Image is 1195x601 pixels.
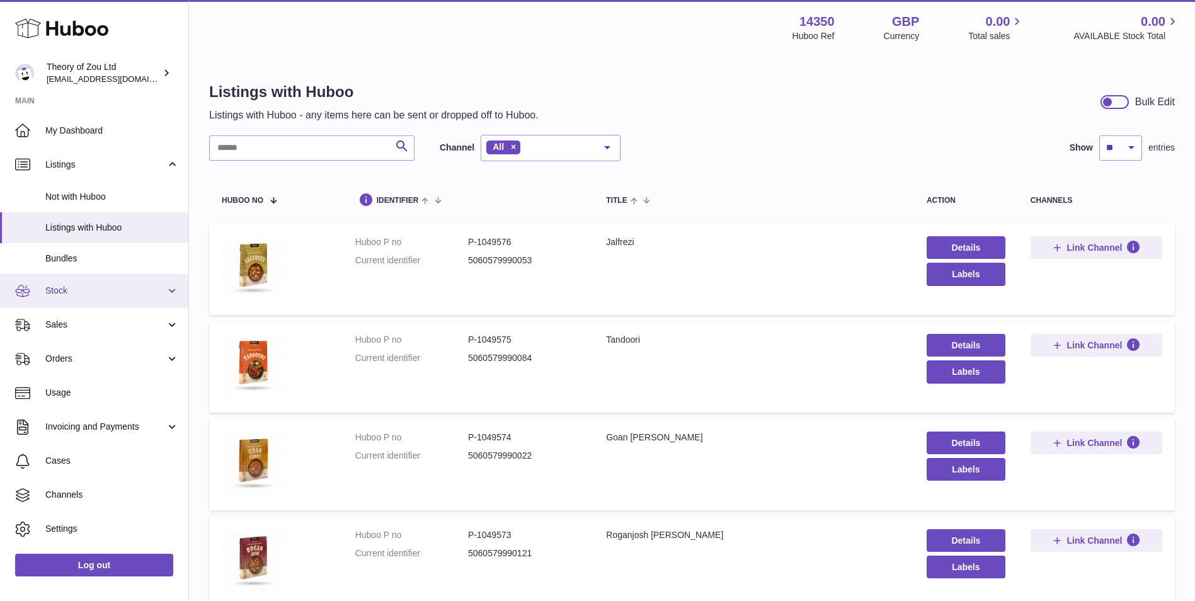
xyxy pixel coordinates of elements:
dd: 5060579990084 [468,352,581,364]
button: Labels [927,360,1005,383]
span: Listings [45,159,166,171]
dd: 5060579990121 [468,547,581,559]
div: Theory of Zou Ltd [47,61,160,85]
img: Jalfrezi [222,236,285,299]
span: Channels [45,489,179,501]
span: identifier [377,197,419,205]
span: AVAILABLE Stock Total [1073,30,1180,42]
span: title [606,197,627,205]
dt: Huboo P no [355,529,468,541]
button: Link Channel [1031,529,1162,552]
span: Link Channel [1066,535,1122,546]
span: [EMAIL_ADDRESS][DOMAIN_NAME] [47,74,185,84]
span: entries [1148,142,1175,154]
a: 0.00 AVAILABLE Stock Total [1073,13,1180,42]
span: Listings with Huboo [45,222,179,234]
button: Labels [927,556,1005,578]
dd: P-1049573 [468,529,581,541]
span: Not with Huboo [45,191,179,203]
div: Goan [PERSON_NAME] [606,432,901,444]
img: Goan Curry [222,432,285,495]
div: action [927,197,1005,205]
img: Roganjosh Curry [222,529,285,592]
button: Link Channel [1031,236,1162,259]
dd: P-1049576 [468,236,581,248]
a: Details [927,529,1005,552]
img: internalAdmin-14350@internal.huboo.com [15,64,34,83]
dt: Huboo P no [355,334,468,346]
img: Tandoori [222,334,285,397]
strong: GBP [892,13,919,30]
span: Cases [45,455,179,467]
span: Sales [45,319,166,331]
div: Currency [884,30,920,42]
div: channels [1031,197,1162,205]
label: Channel [440,142,474,154]
a: Details [927,236,1005,259]
div: Roganjosh [PERSON_NAME] [606,529,901,541]
label: Show [1070,142,1093,154]
span: Total sales [968,30,1024,42]
a: Log out [15,554,173,576]
a: 0.00 Total sales [968,13,1024,42]
h1: Listings with Huboo [209,82,539,102]
a: Details [927,432,1005,454]
span: Huboo no [222,197,263,205]
div: Bulk Edit [1135,95,1175,109]
p: Listings with Huboo - any items here can be sent or dropped off to Huboo. [209,108,539,122]
div: Huboo Ref [792,30,835,42]
span: 0.00 [1141,13,1165,30]
span: Invoicing and Payments [45,421,166,433]
dt: Current identifier [355,352,468,364]
span: Stock [45,285,166,297]
span: Orders [45,353,166,365]
span: My Dashboard [45,125,179,137]
span: Bundles [45,253,179,265]
span: Link Channel [1066,340,1122,351]
dd: 5060579990053 [468,255,581,266]
dd: P-1049574 [468,432,581,444]
span: 0.00 [986,13,1010,30]
dt: Current identifier [355,450,468,462]
button: Link Channel [1031,432,1162,454]
dd: P-1049575 [468,334,581,346]
button: Labels [927,458,1005,481]
span: Link Channel [1066,437,1122,449]
span: Usage [45,387,179,399]
button: Link Channel [1031,334,1162,357]
div: Jalfrezi [606,236,901,248]
button: Labels [927,263,1005,285]
dt: Huboo P no [355,432,468,444]
div: Tandoori [606,334,901,346]
dd: 5060579990022 [468,450,581,462]
dt: Current identifier [355,547,468,559]
strong: 14350 [799,13,835,30]
a: Details [927,334,1005,357]
dt: Huboo P no [355,236,468,248]
dt: Current identifier [355,255,468,266]
span: Settings [45,523,179,535]
span: All [493,142,504,152]
span: Link Channel [1066,242,1122,253]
